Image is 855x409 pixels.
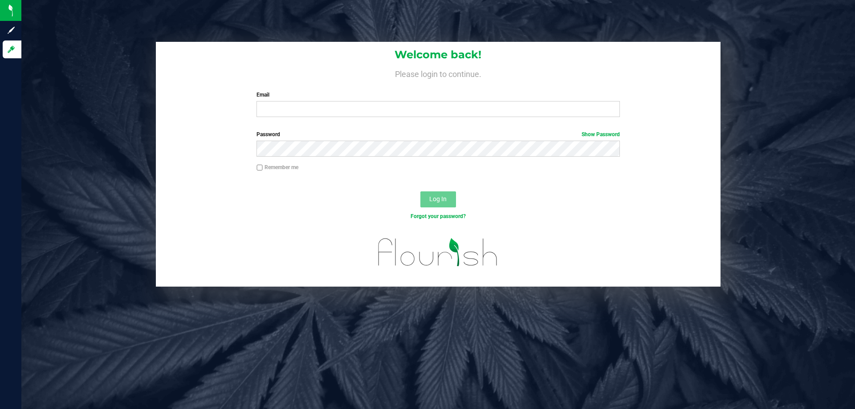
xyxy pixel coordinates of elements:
[156,49,721,61] h1: Welcome back!
[429,195,447,202] span: Log In
[156,68,721,78] h4: Please login to continue.
[420,191,456,207] button: Log In
[256,91,619,99] label: Email
[7,26,16,35] inline-svg: Sign up
[256,165,263,171] input: Remember me
[582,131,620,138] a: Show Password
[367,230,509,275] img: flourish_logo.svg
[256,163,298,171] label: Remember me
[256,131,280,138] span: Password
[7,45,16,54] inline-svg: Log in
[411,213,466,219] a: Forgot your password?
